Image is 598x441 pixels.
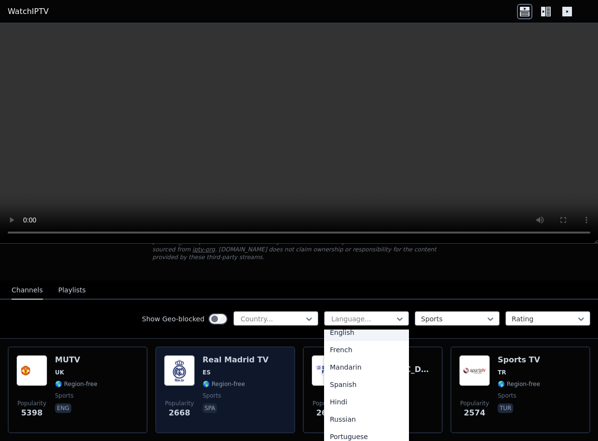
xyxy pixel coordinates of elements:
button: Channels [12,281,43,300]
span: Popularity [17,400,46,407]
span: TR [498,369,506,376]
span: UK [55,369,64,376]
span: sports [498,392,516,400]
span: 5398 [21,407,43,419]
span: 🌎 Region-free [55,380,97,388]
span: ES [203,369,211,376]
p: [DOMAIN_NAME] does not host or serve any video content directly. All streams available here are s... [152,238,446,261]
span: Popularity [460,400,489,407]
h6: Sports TV [498,355,540,365]
a: iptv-org [192,246,215,253]
img: Sport en France [312,355,342,386]
button: Playlists [58,281,86,300]
span: 🌎 Region-free [498,380,540,388]
span: sports [55,392,73,400]
div: Hindi [324,393,409,411]
div: English [324,324,409,341]
div: Russian [324,411,409,428]
div: Spanish [324,376,409,393]
p: tur [498,403,513,413]
h6: Real Madrid TV [203,355,269,365]
p: eng [55,403,71,413]
span: 2668 [169,407,190,419]
span: Popularity [313,400,341,407]
div: French [324,341,409,358]
p: spa [203,403,217,413]
span: Popularity [165,400,194,407]
span: 2574 [464,407,486,419]
img: MUTV [16,355,47,386]
h6: MUTV [55,355,97,365]
span: sports [203,392,221,400]
span: 2613 [316,407,338,419]
a: WatchIPTV [8,6,49,17]
img: Sports TV [459,355,490,386]
span: 🌎 Region-free [203,380,245,388]
label: Show Geo-blocked [142,314,204,324]
div: Mandarin [324,358,409,376]
img: Real Madrid TV [164,355,195,386]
